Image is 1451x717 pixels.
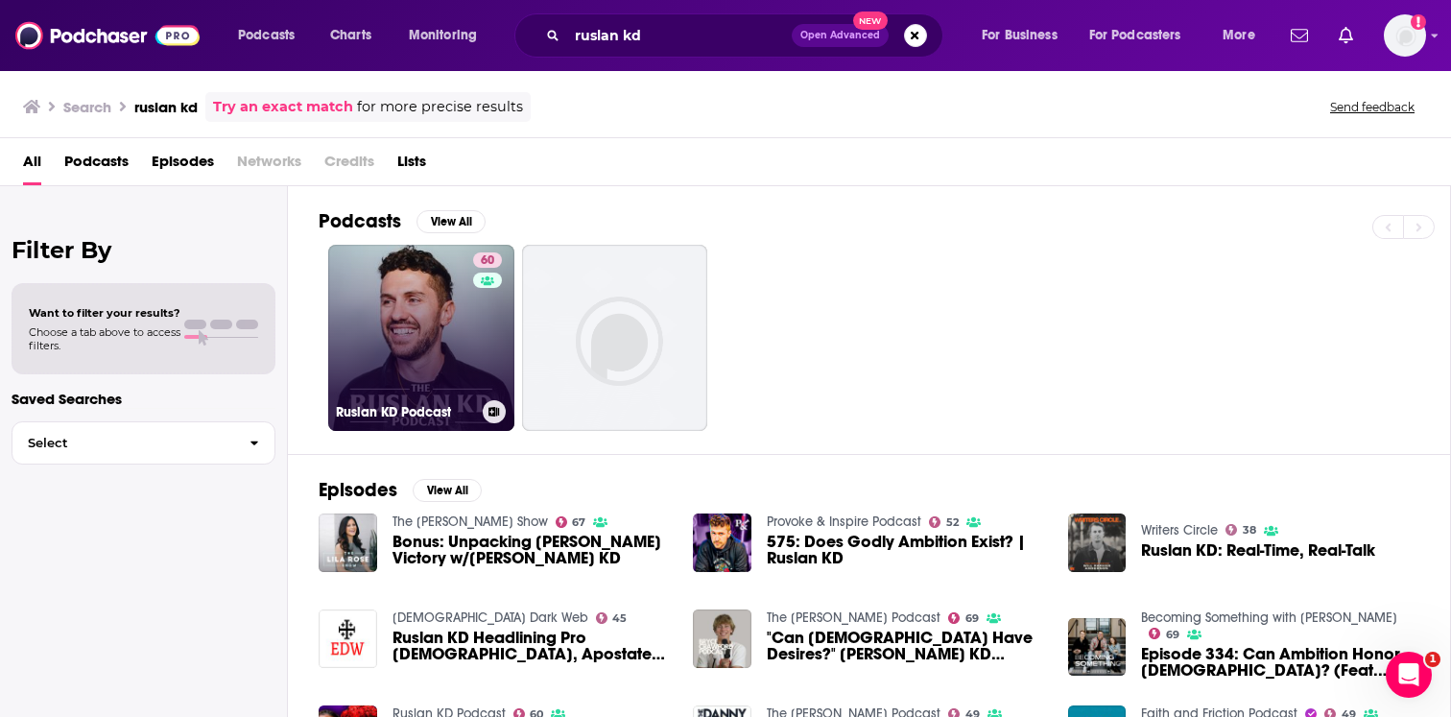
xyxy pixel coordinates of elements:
[319,478,397,502] h2: Episodes
[1384,14,1426,57] img: User Profile
[319,514,377,572] img: Bonus: Unpacking Trump's Victory w/Ruslan KD
[324,146,374,185] span: Credits
[1209,20,1279,51] button: open menu
[1243,526,1256,535] span: 38
[392,534,671,566] a: Bonus: Unpacking Trump's Victory w/Ruslan KD
[693,514,751,572] img: 575: Does Godly Ambition Exist? | Ruslan KD
[319,209,486,233] a: PodcastsView All
[1324,99,1420,115] button: Send feedback
[152,146,214,185] a: Episodes
[23,146,41,185] a: All
[800,31,880,40] span: Open Advanced
[982,22,1058,49] span: For Business
[318,20,383,51] a: Charts
[12,236,275,264] h2: Filter By
[413,479,482,502] button: View All
[319,478,482,502] a: EpisodesView All
[12,421,275,465] button: Select
[1166,631,1179,639] span: 69
[965,614,979,623] span: 69
[948,612,979,624] a: 69
[392,630,671,662] span: Ruslan KD Headlining Pro [DEMOGRAPHIC_DATA], Apostate Conference
[225,20,320,51] button: open menu
[556,516,586,528] a: 67
[693,609,751,668] img: "Can Christians Have Desires?" Ruslan KD Interview (EP 135)
[330,22,371,49] span: Charts
[319,209,401,233] h2: Podcasts
[572,518,585,527] span: 67
[1223,22,1255,49] span: More
[612,614,627,623] span: 45
[1077,20,1209,51] button: open menu
[1331,19,1361,52] a: Show notifications dropdown
[392,534,671,566] span: Bonus: Unpacking [PERSON_NAME] Victory w/[PERSON_NAME] KD
[596,612,628,624] a: 45
[409,22,477,49] span: Monitoring
[397,146,426,185] a: Lists
[1141,609,1397,626] a: Becoming Something with Jonathan Pokluda
[767,534,1045,566] a: 575: Does Godly Ambition Exist? | Ruslan KD
[1141,542,1375,559] a: Ruslan KD: Real-Time, Real-Talk
[392,514,548,530] a: The Lila Rose Show
[1149,628,1179,639] a: 69
[1068,618,1127,677] img: Episode 334: Can Ambition Honor God? (Feat. Ruslan KD)
[767,630,1045,662] span: "Can [DEMOGRAPHIC_DATA] Have Desires?" [PERSON_NAME] KD Interview (EP 135)
[1386,652,1432,698] iframe: Intercom live chat
[946,518,959,527] span: 52
[12,390,275,408] p: Saved Searches
[319,609,377,668] img: Ruslan KD Headlining Pro Gay, Apostate Conference
[134,98,198,116] h3: ruslan kd
[792,24,889,47] button: Open AdvancedNew
[968,20,1082,51] button: open menu
[1068,514,1127,572] img: Ruslan KD: Real-Time, Real-Talk
[395,20,502,51] button: open menu
[63,98,111,116] h3: Search
[328,245,514,431] a: 60Ruslan KD Podcast
[1384,14,1426,57] span: Logged in as EllaRoseMurphy
[1141,646,1419,679] span: Episode 334: Can Ambition Honor [DEMOGRAPHIC_DATA]? (Feat. Ruslan KD)
[357,96,523,118] span: for more precise results
[767,609,940,626] a: The Bryce Crawford Podcast
[12,437,234,449] span: Select
[1411,14,1426,30] svg: Email not verified
[1141,646,1419,679] a: Episode 334: Can Ambition Honor God? (Feat. Ruslan KD)
[392,609,588,626] a: Evangelical Dark Web
[1141,522,1218,538] a: Writers Circle
[1425,652,1440,667] span: 1
[767,630,1045,662] a: "Can Christians Have Desires?" Ruslan KD Interview (EP 135)
[853,12,888,30] span: New
[929,516,959,528] a: 52
[473,252,502,268] a: 60
[567,20,792,51] input: Search podcasts, credits, & more...
[64,146,129,185] a: Podcasts
[237,146,301,185] span: Networks
[481,251,494,271] span: 60
[213,96,353,118] a: Try an exact match
[1384,14,1426,57] button: Show profile menu
[392,630,671,662] a: Ruslan KD Headlining Pro Gay, Apostate Conference
[336,404,475,420] h3: Ruslan KD Podcast
[238,22,295,49] span: Podcasts
[15,17,200,54] img: Podchaser - Follow, Share and Rate Podcasts
[416,210,486,233] button: View All
[29,306,180,320] span: Want to filter your results?
[1089,22,1181,49] span: For Podcasters
[1225,524,1256,536] a: 38
[533,13,962,58] div: Search podcasts, credits, & more...
[767,514,921,530] a: Provoke & Inspire Podcast
[29,325,180,352] span: Choose a tab above to access filters.
[1283,19,1316,52] a: Show notifications dropdown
